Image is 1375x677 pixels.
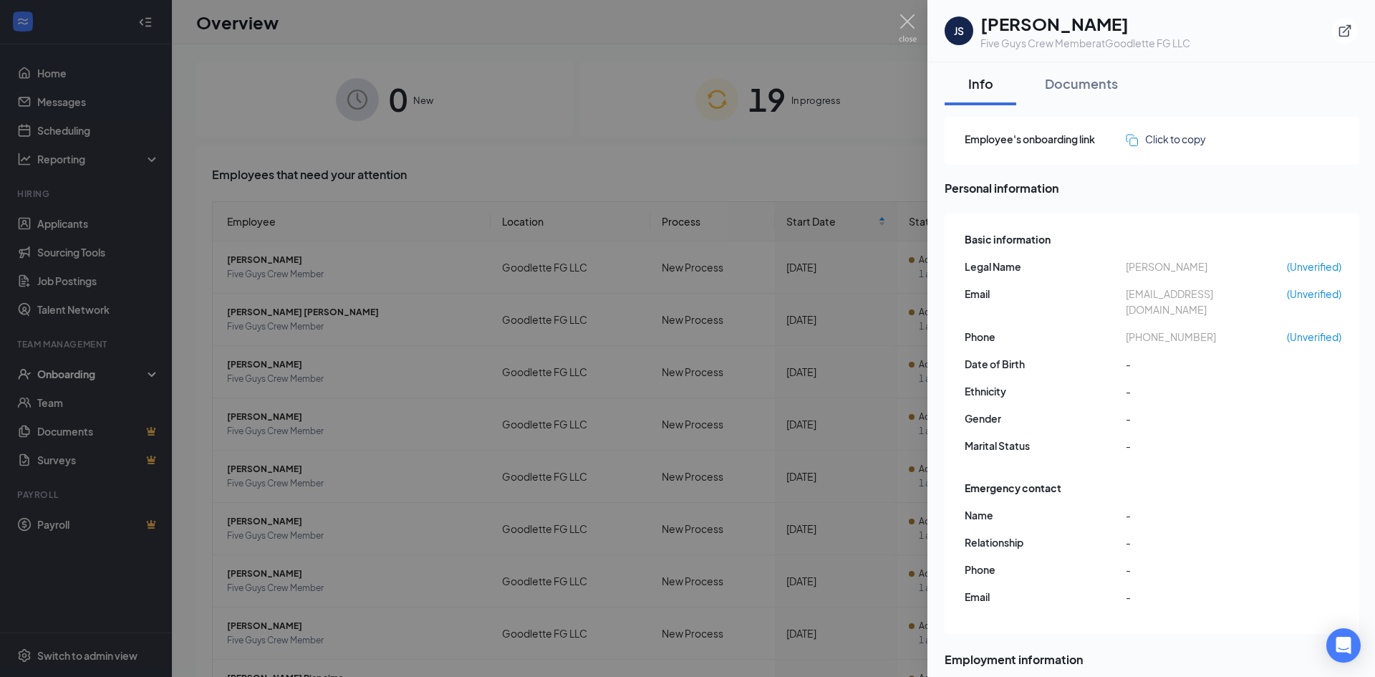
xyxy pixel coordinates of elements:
[965,259,1126,274] span: Legal Name
[1332,18,1358,44] button: ExternalLink
[1126,329,1287,345] span: [PHONE_NUMBER]
[1126,131,1206,147] button: Click to copy
[1338,24,1352,38] svg: ExternalLink
[965,410,1126,426] span: Gender
[1126,589,1287,605] span: -
[965,131,1126,147] span: Employee's onboarding link
[959,75,1002,92] div: Info
[945,179,1359,197] span: Personal information
[1126,134,1138,146] img: click-to-copy.71757273a98fde459dfc.svg
[1126,562,1287,577] span: -
[1126,438,1287,453] span: -
[965,438,1126,453] span: Marital Status
[965,286,1126,302] span: Email
[965,589,1126,605] span: Email
[980,11,1190,36] h1: [PERSON_NAME]
[965,562,1126,577] span: Phone
[1126,507,1287,523] span: -
[1126,534,1287,550] span: -
[965,329,1126,345] span: Phone
[1126,356,1287,372] span: -
[1287,286,1341,302] span: (Unverified)
[1287,259,1341,274] span: (Unverified)
[980,36,1190,50] div: Five Guys Crew Member at Goodlette FG LLC
[965,231,1051,247] span: Basic information
[965,507,1126,523] span: Name
[1326,628,1361,663] div: Open Intercom Messenger
[945,650,1359,668] span: Employment information
[1126,383,1287,399] span: -
[965,383,1126,399] span: Ethnicity
[965,480,1061,496] span: Emergency contact
[965,356,1126,372] span: Date of Birth
[954,24,964,38] div: JS
[1045,75,1118,92] div: Documents
[1126,410,1287,426] span: -
[1126,259,1287,274] span: [PERSON_NAME]
[1287,329,1341,345] span: (Unverified)
[1126,286,1287,317] span: [EMAIL_ADDRESS][DOMAIN_NAME]
[965,534,1126,550] span: Relationship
